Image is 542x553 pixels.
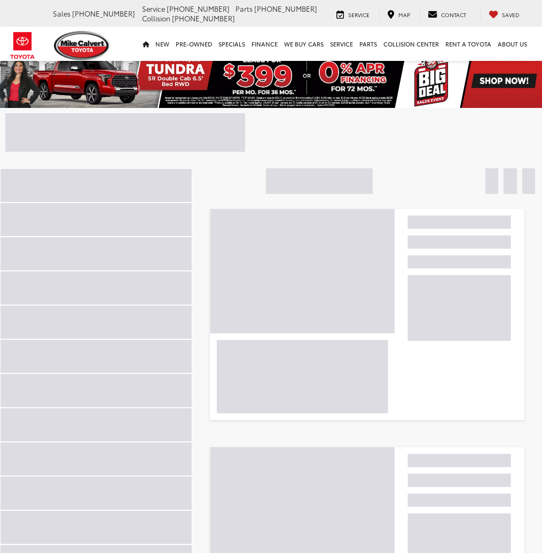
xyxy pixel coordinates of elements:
[356,27,380,61] a: Parts
[442,27,494,61] a: Rent a Toyota
[54,31,111,60] img: Mike Calvert Toyota
[281,27,327,61] a: WE BUY CARS
[420,9,474,19] a: Contact
[235,4,253,13] span: Parts
[142,4,165,13] span: Service
[172,27,215,61] a: Pre-Owned
[481,9,528,19] a: My Saved Vehicles
[502,11,520,19] span: Saved
[142,13,170,23] span: Collision
[380,27,442,61] a: Collision Center
[3,28,43,63] img: Toyota
[248,27,281,61] a: Finance
[72,9,135,18] span: [PHONE_NUMBER]
[398,11,410,19] span: Map
[494,27,530,61] a: About Us
[167,4,230,13] span: [PHONE_NUMBER]
[254,4,317,13] span: [PHONE_NUMBER]
[327,27,356,61] a: Service
[215,27,248,61] a: Specials
[53,9,70,18] span: Sales
[441,11,466,19] span: Contact
[348,11,370,19] span: Service
[379,9,418,19] a: Map
[139,27,152,61] a: Home
[172,13,235,23] span: [PHONE_NUMBER]
[328,9,378,19] a: Service
[152,27,172,61] a: New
